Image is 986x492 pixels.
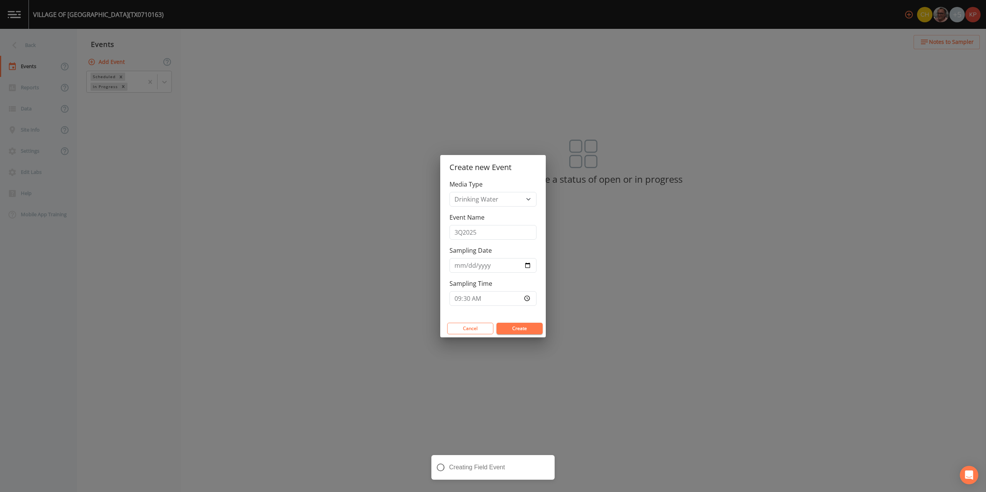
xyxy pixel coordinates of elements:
[449,180,483,189] label: Media Type
[449,279,492,288] label: Sampling Time
[431,455,555,480] div: Creating Field Event
[449,213,485,222] label: Event Name
[960,466,978,484] div: Open Intercom Messenger
[447,323,493,334] button: Cancel
[440,155,546,180] h2: Create new Event
[496,323,543,334] button: Create
[449,246,492,255] label: Sampling Date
